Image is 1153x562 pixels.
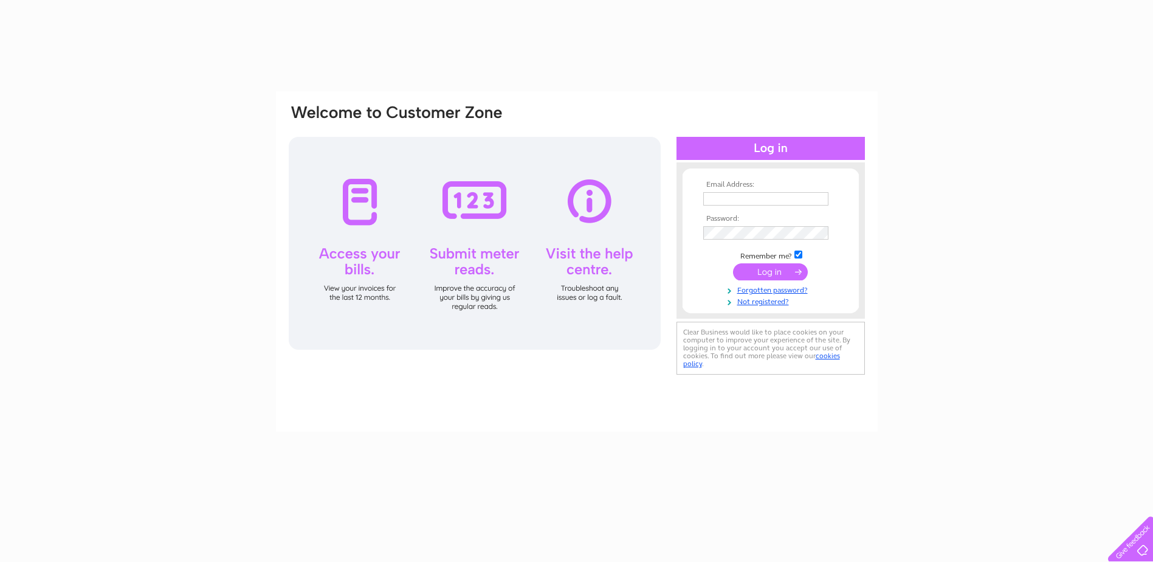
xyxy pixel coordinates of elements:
[703,295,841,307] a: Not registered?
[683,352,840,368] a: cookies policy
[676,322,865,375] div: Clear Business would like to place cookies on your computer to improve your experience of the sit...
[703,283,841,295] a: Forgotten password?
[733,263,808,280] input: Submit
[700,215,841,223] th: Password:
[700,181,841,189] th: Email Address:
[700,249,841,261] td: Remember me?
